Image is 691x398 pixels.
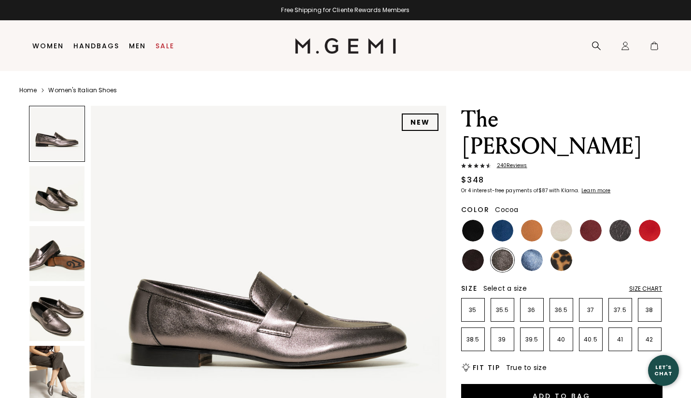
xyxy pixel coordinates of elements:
[462,306,484,314] p: 35
[462,220,484,242] img: Black
[461,206,490,213] h2: Color
[462,336,484,343] p: 38.5
[491,163,527,169] span: 240 Review s
[521,336,543,343] p: 39.5
[495,205,518,214] span: Cocoa
[492,220,513,242] img: Navy
[491,306,514,314] p: 35.5
[506,363,547,372] span: True to size
[491,336,514,343] p: 39
[550,336,573,343] p: 40
[550,306,573,314] p: 36.5
[538,187,548,194] klarna-placement-style-amount: $87
[521,306,543,314] p: 36
[521,249,543,271] img: Sapphire
[32,42,64,50] a: Women
[402,114,438,131] div: NEW
[638,336,661,343] p: 42
[129,42,146,50] a: Men
[29,166,85,221] img: The Sacca Donna
[461,174,484,186] div: $348
[629,285,663,293] div: Size Chart
[549,187,580,194] klarna-placement-style-body: with Klarna
[579,306,602,314] p: 37
[580,220,602,242] img: Burgundy
[462,249,484,271] img: Dark Chocolate
[73,42,119,50] a: Handbags
[461,187,538,194] klarna-placement-style-body: Or 4 interest-free payments of
[29,226,85,281] img: The Sacca Donna
[581,187,610,194] klarna-placement-style-cta: Learn more
[648,364,679,376] div: Let's Chat
[19,86,37,94] a: Home
[638,306,661,314] p: 38
[609,336,632,343] p: 41
[492,249,513,271] img: Cocoa
[483,284,527,293] span: Select a size
[473,364,500,371] h2: Fit Tip
[609,306,632,314] p: 37.5
[550,220,572,242] img: Light Oatmeal
[639,220,661,242] img: Sunset Red
[461,284,478,292] h2: Size
[550,249,572,271] img: Leopard
[461,106,663,160] h1: The [PERSON_NAME]
[48,86,117,94] a: Women's Italian Shoes
[29,286,85,341] img: The Sacca Donna
[580,188,610,194] a: Learn more
[579,336,602,343] p: 40.5
[155,42,174,50] a: Sale
[461,163,663,171] a: 240Reviews
[521,220,543,242] img: Luggage
[295,38,396,54] img: M.Gemi
[609,220,631,242] img: Dark Gunmetal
